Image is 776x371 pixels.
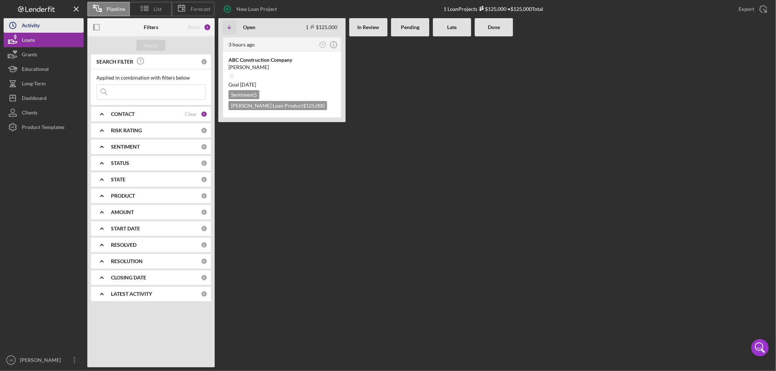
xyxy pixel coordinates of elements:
[321,43,324,46] text: JR
[4,47,84,62] button: Grants
[228,90,259,99] div: Sentiment 5
[111,128,142,133] b: RISK RATING
[4,18,84,33] button: Activity
[4,33,84,47] button: Loans
[4,120,84,134] button: Product Templates
[22,33,35,49] div: Loans
[228,41,255,48] time: 2025-08-28 15:54
[222,36,342,118] a: 3 hours agoJRABC Construction Company[PERSON_NAME]Goal [DATE]Sentiment5[PERSON_NAME] Loan Product...
[4,62,84,76] button: Educational
[739,2,754,16] div: Export
[4,353,84,367] button: JR[PERSON_NAME]
[204,24,211,31] div: 1
[144,24,158,30] b: Filters
[201,111,207,117] div: 1
[96,75,206,81] div: Applied in combination with filters below
[96,59,133,65] b: SEARCH FILTER
[107,6,125,12] span: Pipeline
[201,59,207,65] div: 0
[201,225,207,232] div: 0
[111,144,140,150] b: SENTIMENT
[9,358,13,362] text: JR
[201,291,207,297] div: 0
[111,193,135,199] b: PRODUCT
[228,56,335,64] div: ABC Construction Company
[243,24,255,30] b: Open
[22,105,37,122] div: Clients
[201,258,207,265] div: 0
[154,6,162,12] span: List
[111,242,136,248] b: RESOLVED
[240,81,256,88] time: 11/26/2025
[4,76,84,91] button: Long-Term
[4,91,84,105] button: Dashboard
[444,6,544,12] div: 1 Loan Projects • $125,000 Total
[111,160,129,166] b: STATUS
[111,226,140,231] b: START DATE
[22,18,40,35] div: Activity
[111,258,143,264] b: RESOLUTION
[488,24,500,30] b: Done
[236,2,277,16] div: New Loan Project
[478,6,507,12] div: $125,000
[201,242,207,248] div: 0
[201,209,207,215] div: 0
[731,2,772,16] button: Export
[191,6,210,12] span: Forecast
[144,40,158,51] div: Apply
[111,111,135,117] b: CONTACT
[306,24,337,30] div: 1 $125,000
[201,160,207,166] div: 0
[111,177,126,182] b: STATE
[4,105,84,120] button: Clients
[18,353,65,369] div: [PERSON_NAME]
[201,176,207,183] div: 0
[228,81,256,88] span: Goal
[22,47,37,64] div: Grants
[447,24,457,30] b: Late
[22,62,49,78] div: Educational
[111,209,134,215] b: AMOUNT
[358,24,379,30] b: In Review
[201,193,207,199] div: 0
[201,274,207,281] div: 0
[201,127,207,134] div: 0
[111,275,146,281] b: CLOSING DATE
[401,24,419,30] b: Pending
[188,24,200,30] div: Reset
[228,101,327,110] div: [PERSON_NAME] Loan Product $125,000
[751,339,769,356] div: Open Intercom Messenger
[22,120,64,136] div: Product Templates
[218,2,284,16] button: New Loan Project
[201,144,207,150] div: 0
[228,64,335,71] div: [PERSON_NAME]
[22,91,47,107] div: Dashboard
[136,40,166,51] button: Apply
[185,111,197,117] div: Clear
[318,40,328,50] button: JR
[22,76,46,93] div: Long-Term
[111,291,152,297] b: LATEST ACTIVITY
